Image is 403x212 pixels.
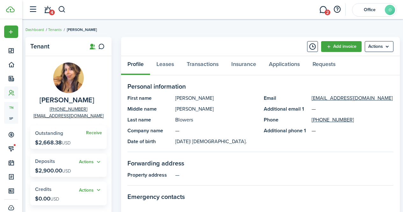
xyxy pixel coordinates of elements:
[264,116,308,124] panel-main-title: Phone
[79,186,102,194] button: Actions
[332,4,342,15] button: Open resource center
[127,82,393,91] panel-main-section-title: Personal information
[175,116,257,124] panel-main-description: Blowers
[62,140,71,146] span: USD
[127,192,393,201] panel-main-section-title: Emergency contacts
[127,171,172,179] panel-main-title: Property address
[49,10,55,15] span: 4
[127,158,393,168] panel-main-section-title: Forwarding address
[25,27,44,33] a: Dashboard
[4,113,18,124] a: sp
[127,105,172,113] panel-main-title: Middle name
[35,195,59,202] p: $0.00
[62,168,71,174] span: USD
[50,106,87,113] a: [PHONE_NUMBER]
[35,129,63,137] span: Outstanding
[321,41,362,52] a: Add invoice
[79,186,102,194] button: Open menu
[48,27,62,33] a: Tenants
[317,2,329,18] a: Messaging
[180,56,225,75] a: Transactions
[33,113,104,119] a: [EMAIL_ADDRESS][DOMAIN_NAME]
[127,127,172,135] panel-main-title: Company name
[175,94,257,102] panel-main-description: [PERSON_NAME]
[307,41,318,52] button: Timeline
[264,127,308,135] panel-main-title: Additional phone 1
[312,116,354,124] a: [PHONE_NUMBER]
[264,105,308,113] panel-main-title: Additional email 1
[58,4,66,15] button: Search
[175,127,257,135] panel-main-description: —
[4,102,18,113] a: tn
[264,94,308,102] panel-main-title: Email
[365,41,393,52] menu-btn: Actions
[67,27,97,33] span: [PERSON_NAME]
[385,5,395,15] avatar-text: O
[40,96,94,104] span: Kelly Blowers
[365,41,393,52] button: Open menu
[190,138,247,145] span: | [DEMOGRAPHIC_DATA].
[41,2,54,18] a: Notifications
[263,56,306,75] a: Applications
[79,158,102,166] button: Open menu
[6,6,15,12] img: TenantCloud
[175,105,257,113] panel-main-description: [PERSON_NAME]
[175,138,257,145] panel-main-description: [DATE]
[27,4,39,16] button: Open sidebar
[150,56,180,75] a: Leases
[30,43,81,50] panel-main-title: Tenant
[175,171,393,179] panel-main-description: —
[53,62,84,93] img: Kelly Blowers
[79,158,102,166] button: Actions
[325,10,330,15] span: 2
[86,130,102,135] a: Receive
[225,56,263,75] a: Insurance
[35,186,52,193] span: Credits
[4,26,18,38] button: Open menu
[50,196,59,202] span: USD
[35,167,71,174] p: $2,900.00
[35,139,71,146] p: $2,668.38
[357,8,382,12] span: Office
[35,157,55,165] span: Deposits
[306,56,342,75] a: Requests
[127,94,172,102] panel-main-title: First name
[127,116,172,124] panel-main-title: Last name
[127,138,172,145] panel-main-title: Date of birth
[312,94,393,102] a: [EMAIL_ADDRESS][DOMAIN_NAME]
